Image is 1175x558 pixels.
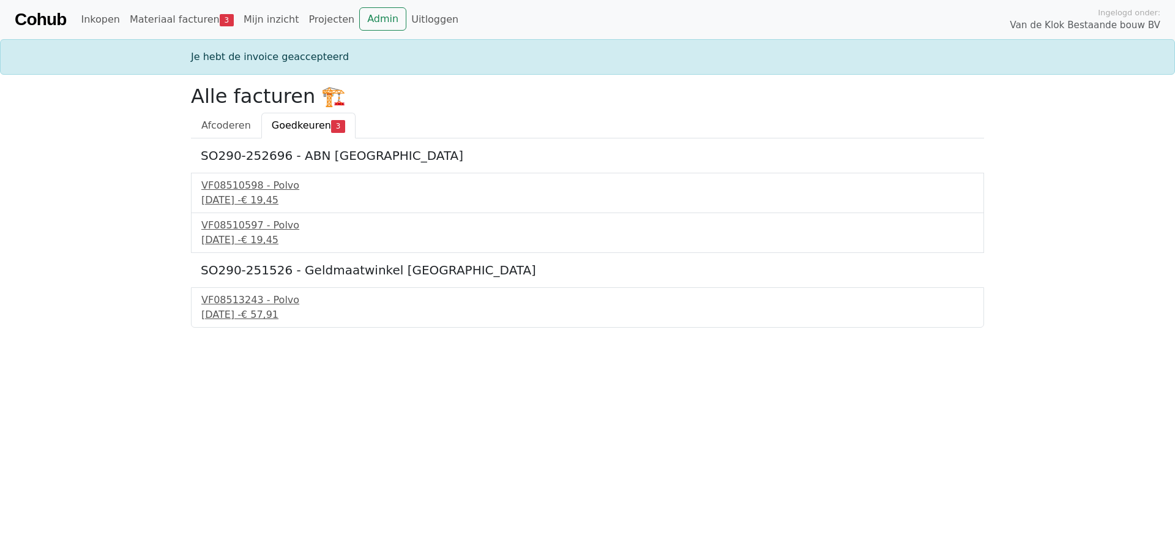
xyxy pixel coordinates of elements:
[201,148,974,163] h5: SO290-252696 - ABN [GEOGRAPHIC_DATA]
[201,193,974,208] div: [DATE] -
[15,5,66,34] a: Cohub
[201,293,974,307] div: VF08513243 - Polvo
[201,178,974,193] div: VF08510598 - Polvo
[1098,7,1160,18] span: Ingelogd onder:
[241,234,278,246] span: € 19,45
[261,113,356,138] a: Goedkeuren3
[201,119,251,131] span: Afcoderen
[241,194,278,206] span: € 19,45
[184,50,991,64] div: Je hebt de invoice geaccepteerd
[201,218,974,233] div: VF08510597 - Polvo
[76,7,124,32] a: Inkopen
[331,120,345,132] span: 3
[359,7,406,31] a: Admin
[201,178,974,208] a: VF08510598 - Polvo[DATE] -€ 19,45
[220,14,234,26] span: 3
[201,233,974,247] div: [DATE] -
[191,85,984,108] h2: Alle facturen 🏗️
[201,293,974,322] a: VF08513243 - Polvo[DATE] -€ 57,91
[1010,18,1160,32] span: Van de Klok Bestaande bouw BV
[191,113,261,138] a: Afcoderen
[125,7,239,32] a: Materiaal facturen3
[304,7,359,32] a: Projecten
[241,309,278,320] span: € 57,91
[272,119,331,131] span: Goedkeuren
[201,263,974,277] h5: SO290-251526 - Geldmaatwinkel [GEOGRAPHIC_DATA]
[406,7,463,32] a: Uitloggen
[201,307,974,322] div: [DATE] -
[201,218,974,247] a: VF08510597 - Polvo[DATE] -€ 19,45
[239,7,304,32] a: Mijn inzicht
